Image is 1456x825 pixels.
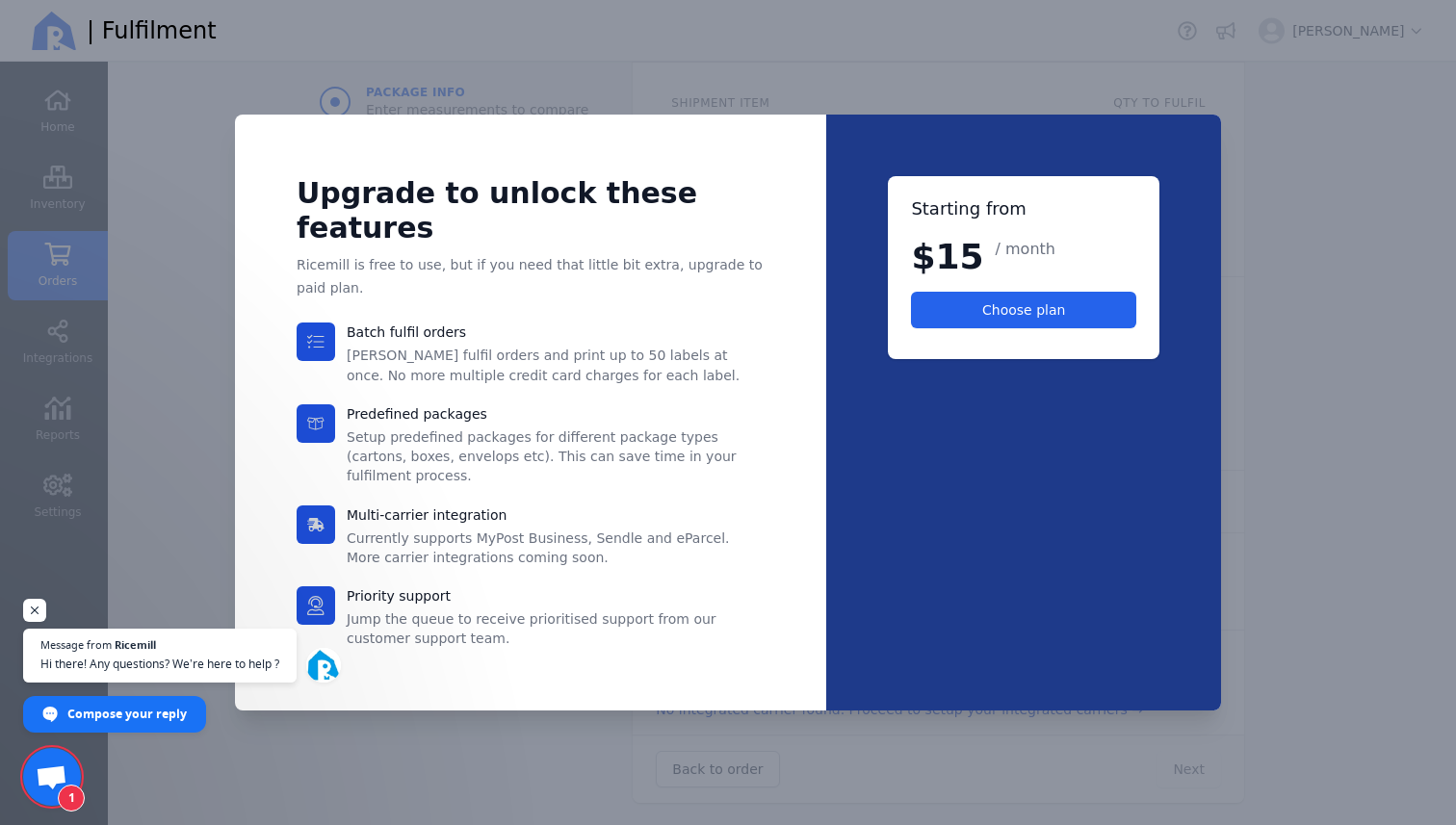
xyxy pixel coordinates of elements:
[347,404,765,424] h3: Predefined packages
[347,429,737,484] span: Setup predefined packages for different package types (cartons, boxes, envelops etc). This can sa...
[40,655,279,673] span: Hi there! Any questions? We’re here to help ?
[347,322,765,342] h3: Batch fulfil orders
[911,195,1026,222] h2: Starting from
[297,257,763,296] span: Ricemill is free to use, but if you need that little bit extra, upgrade to paid plan.
[347,348,740,382] span: [PERSON_NAME] fulfil orders and print up to 50 labels at once. No more multiple credit card charg...
[347,530,730,565] span: Currently supports MyPost Business, Sendle and eParcel. More carrier integrations coming soon.
[58,785,85,812] span: 1
[347,505,765,525] h3: Multi-carrier integration
[347,611,716,646] span: Jump the queue to receive prioritised support from our customer support team.
[67,697,187,731] span: Compose your reply
[23,748,81,806] a: Open chat
[297,176,697,245] span: Upgrade to unlock these features
[347,586,765,606] h3: Priority support
[996,238,1055,261] span: / month
[911,238,983,276] span: $15
[87,15,217,46] span: | Fulfilment
[40,639,112,650] span: Message from
[982,302,1065,318] span: Choose plan
[911,292,1136,328] button: Choose plan
[115,639,156,650] span: Ricemill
